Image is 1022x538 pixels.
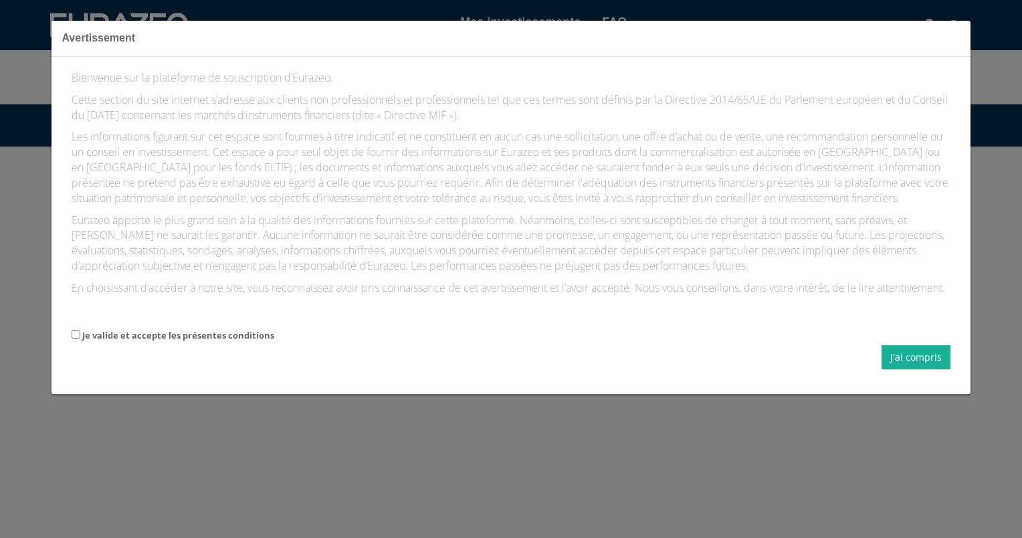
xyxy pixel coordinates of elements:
[82,329,274,342] label: Je valide et accepte les présentes conditions
[72,129,950,205] p: Les informations figurant sur cet espace sont fournies à titre indicatif et ne constituent en auc...
[62,31,960,46] h3: Avertissement
[72,280,950,296] p: En choisissant d’accéder à notre site, vous reconnaissez avoir pris connaissance de cet avertisse...
[72,92,950,123] p: Cette section du site internet s’adresse aux clients non professionnels et professionnels tel que...
[72,70,950,86] p: Bienvenue sur la plateforme de souscription d’Eurazeo.
[72,213,950,274] p: Eurazeo apporte le plus grand soin à la qualité des informations fournies sur cette plateforme. N...
[882,345,950,369] button: J'ai compris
